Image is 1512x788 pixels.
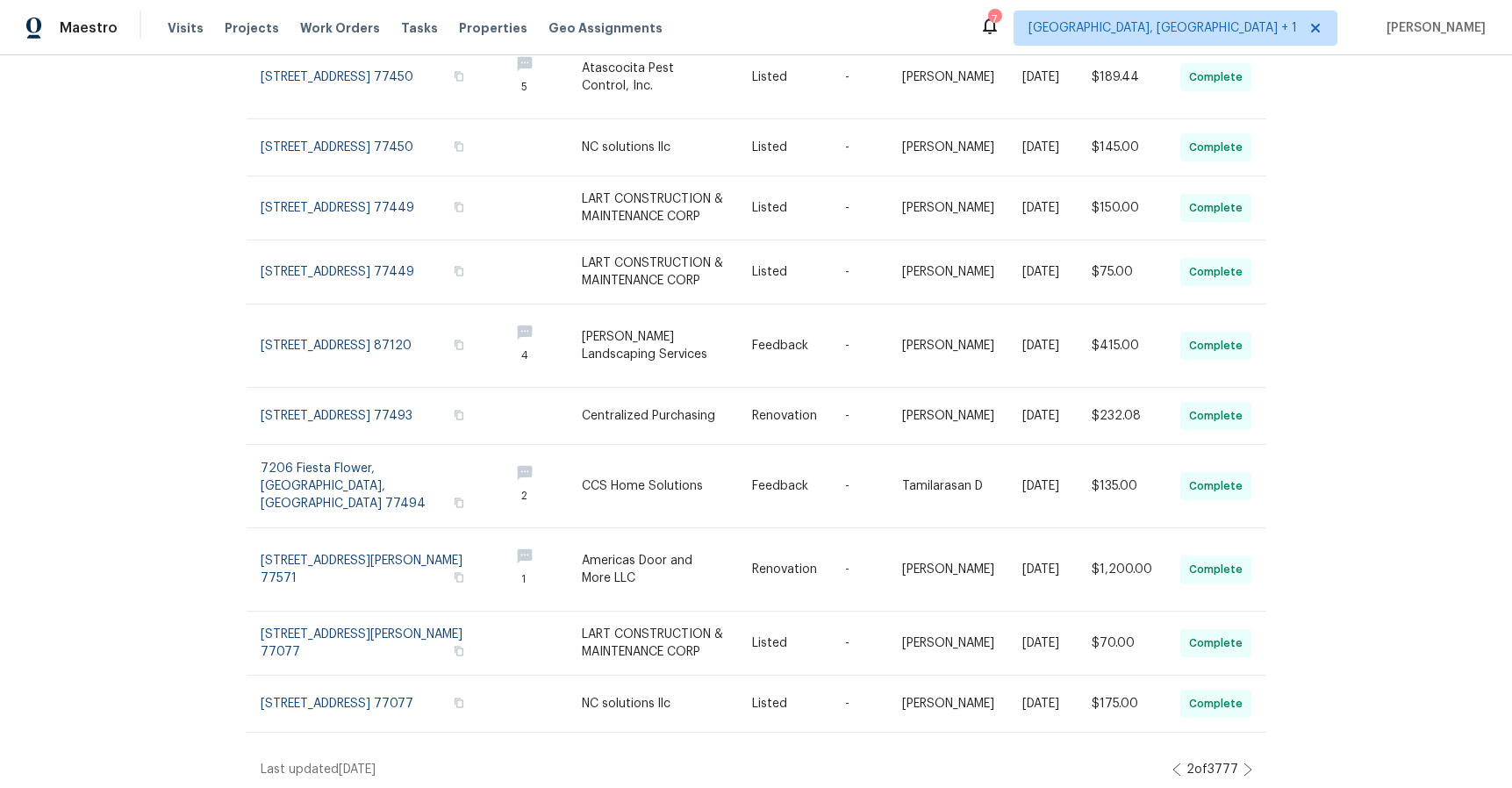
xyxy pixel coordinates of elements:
[168,19,204,37] span: Visits
[738,528,831,612] td: Renovation
[831,240,888,304] td: -
[451,570,467,585] button: Copy Address
[261,761,1172,778] div: Last updated
[568,676,738,733] td: NC solutions llc
[831,445,888,528] td: -
[568,240,738,304] td: LART CONSTRUCTION & MAINTENANCE CORP
[888,388,1008,445] td: [PERSON_NAME]
[548,19,663,37] span: Geo Assignments
[738,676,831,733] td: Listed
[888,119,1008,176] td: [PERSON_NAME]
[888,240,1008,304] td: [PERSON_NAME]
[831,304,888,388] td: -
[1379,19,1486,37] span: [PERSON_NAME]
[451,407,467,423] button: Copy Address
[738,36,831,119] td: Listed
[738,612,831,676] td: Listed
[888,304,1008,388] td: [PERSON_NAME]
[60,19,118,37] span: Maestro
[888,528,1008,612] td: [PERSON_NAME]
[568,36,738,119] td: Atascocita Pest Control, Inc.
[831,676,888,733] td: -
[451,263,467,279] button: Copy Address
[451,643,467,659] button: Copy Address
[738,176,831,240] td: Listed
[568,612,738,676] td: LART CONSTRUCTION & MAINTENANCE CORP
[568,388,738,445] td: Centralized Purchasing
[738,240,831,304] td: Listed
[831,388,888,445] td: -
[831,176,888,240] td: -
[1028,19,1297,37] span: [GEOGRAPHIC_DATA], [GEOGRAPHIC_DATA] + 1
[451,695,467,711] button: Copy Address
[738,388,831,445] td: Renovation
[339,763,376,776] span: [DATE]
[831,119,888,176] td: -
[888,612,1008,676] td: [PERSON_NAME]
[888,36,1008,119] td: [PERSON_NAME]
[738,445,831,528] td: Feedback
[888,176,1008,240] td: [PERSON_NAME]
[568,119,738,176] td: NC solutions llc
[568,176,738,240] td: LART CONSTRUCTION & MAINTENANCE CORP
[738,304,831,388] td: Feedback
[451,495,467,511] button: Copy Address
[831,36,888,119] td: -
[459,19,527,37] span: Properties
[568,528,738,612] td: Americas Door and More LLC
[451,199,467,215] button: Copy Address
[831,612,888,676] td: -
[888,676,1008,733] td: [PERSON_NAME]
[451,337,467,353] button: Copy Address
[568,445,738,528] td: CCS Home Solutions
[1186,761,1238,778] div: 2 of 3777
[225,19,279,37] span: Projects
[568,304,738,388] td: [PERSON_NAME] Landscaping Services
[300,19,380,37] span: Work Orders
[738,119,831,176] td: Listed
[988,11,1000,28] div: 7
[831,528,888,612] td: -
[401,22,438,34] span: Tasks
[888,445,1008,528] td: Tamilarasan D
[451,139,467,154] button: Copy Address
[451,68,467,84] button: Copy Address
